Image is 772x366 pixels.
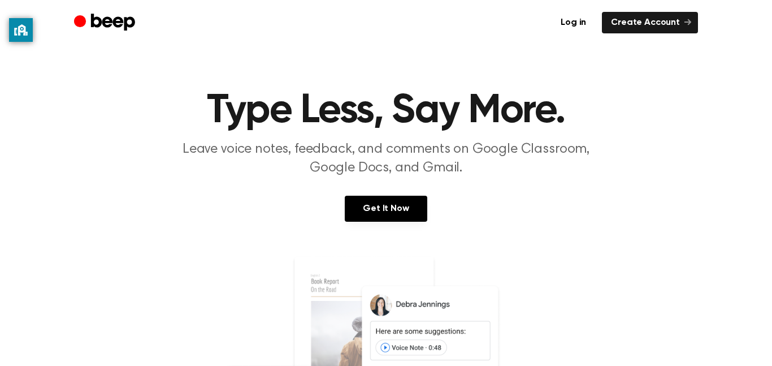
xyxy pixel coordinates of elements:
a: Beep [74,12,138,34]
p: Leave voice notes, feedback, and comments on Google Classroom, Google Docs, and Gmail. [169,140,603,178]
button: privacy banner [9,18,33,42]
h1: Type Less, Say More. [97,91,675,131]
a: Log in [552,12,595,33]
a: Get It Now [345,196,427,222]
a: Create Account [602,12,698,33]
